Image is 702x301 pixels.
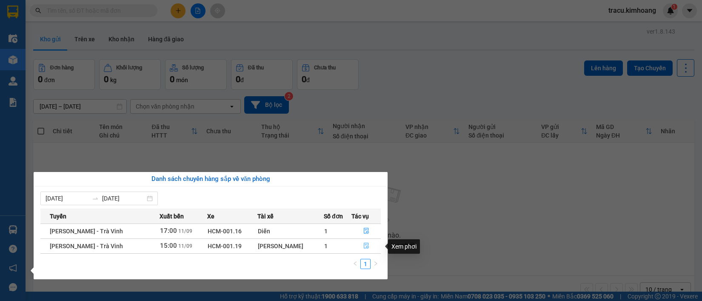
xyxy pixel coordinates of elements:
[324,243,328,249] span: 1
[92,195,99,202] span: swap-right
[208,243,242,249] span: HCM-001.19
[160,242,177,249] span: 15:00
[363,243,369,249] span: file-done
[178,228,192,234] span: 11/09
[50,212,66,221] span: Tuyến
[160,227,177,235] span: 17:00
[324,212,343,221] span: Số đơn
[373,261,378,266] span: right
[160,212,184,221] span: Xuất bến
[388,239,420,254] div: Xem phơi
[350,259,360,269] button: left
[360,259,371,269] li: 1
[351,212,369,221] span: Tác vụ
[178,243,192,249] span: 11/09
[50,243,123,249] span: [PERSON_NAME] - Trà Vinh
[363,228,369,235] span: file-done
[258,226,323,236] div: Diễn
[324,228,328,235] span: 1
[371,259,381,269] button: right
[352,239,380,253] button: file-done
[102,194,145,203] input: Đến ngày
[92,195,99,202] span: to
[207,212,214,221] span: Xe
[353,261,358,266] span: left
[352,224,380,238] button: file-done
[257,212,274,221] span: Tài xế
[50,228,123,235] span: [PERSON_NAME] - Trà Vinh
[258,241,323,251] div: [PERSON_NAME]
[208,228,242,235] span: HCM-001.16
[40,174,381,184] div: Danh sách chuyến hàng sắp về văn phòng
[361,259,370,269] a: 1
[46,194,88,203] input: Từ ngày
[371,259,381,269] li: Next Page
[350,259,360,269] li: Previous Page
